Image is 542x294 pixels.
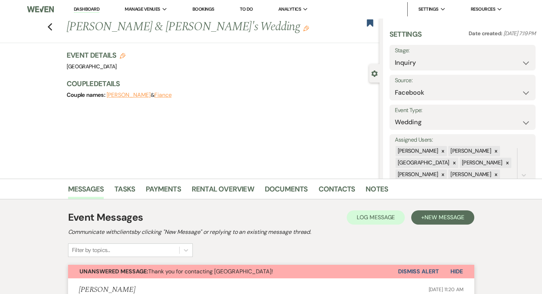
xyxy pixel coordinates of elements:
[357,214,395,221] span: Log Message
[67,19,314,36] h1: [PERSON_NAME] & [PERSON_NAME]'s Wedding
[396,169,439,180] div: [PERSON_NAME]
[68,265,398,278] button: Unanswered Message:Thank you for contacting [GEOGRAPHIC_DATA]!
[398,265,439,278] button: Dismiss Alert
[79,268,148,275] strong: Unanswered Message:
[240,6,253,12] a: To Do
[424,214,464,221] span: New Message
[67,91,107,99] span: Couple names:
[319,183,355,199] a: Contacts
[439,265,474,278] button: Hide
[146,183,181,199] a: Payments
[429,286,464,293] span: [DATE] 11:20 AM
[389,29,422,45] h3: Settings
[396,158,450,168] div: [GEOGRAPHIC_DATA]
[67,79,372,89] h3: Couple Details
[504,30,536,37] span: [DATE] 7:19 PM
[114,183,135,199] a: Tasks
[265,183,308,199] a: Documents
[395,135,530,145] label: Assigned Users:
[79,268,273,275] span: Thank you for contacting [GEOGRAPHIC_DATA]!
[460,158,504,168] div: [PERSON_NAME]
[74,6,99,13] a: Dashboard
[396,146,439,156] div: [PERSON_NAME]
[67,50,126,60] h3: Event Details
[125,6,160,13] span: Manage Venues
[395,75,530,86] label: Source:
[471,6,495,13] span: Resources
[68,183,104,199] a: Messages
[72,246,110,254] div: Filter by topics...
[107,91,172,99] span: &
[395,105,530,116] label: Event Type:
[107,92,151,98] button: [PERSON_NAME]
[450,268,463,275] span: Hide
[303,25,309,31] button: Edit
[448,146,492,156] div: [PERSON_NAME]
[371,70,378,77] button: Close lead details
[67,63,117,70] span: [GEOGRAPHIC_DATA]
[395,46,530,56] label: Stage:
[418,6,439,13] span: Settings
[469,30,504,37] span: Date created:
[68,210,143,225] h1: Event Messages
[278,6,301,13] span: Analytics
[448,169,492,180] div: [PERSON_NAME]
[192,183,254,199] a: Rental Overview
[411,210,474,225] button: +New Message
[27,2,54,17] img: Weven Logo
[68,228,474,236] h2: Communicate with clients by clicking "New Message" or replying to an existing message thread.
[347,210,405,225] button: Log Message
[154,92,172,98] button: Fiance
[366,183,388,199] a: Notes
[192,6,215,12] a: Bookings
